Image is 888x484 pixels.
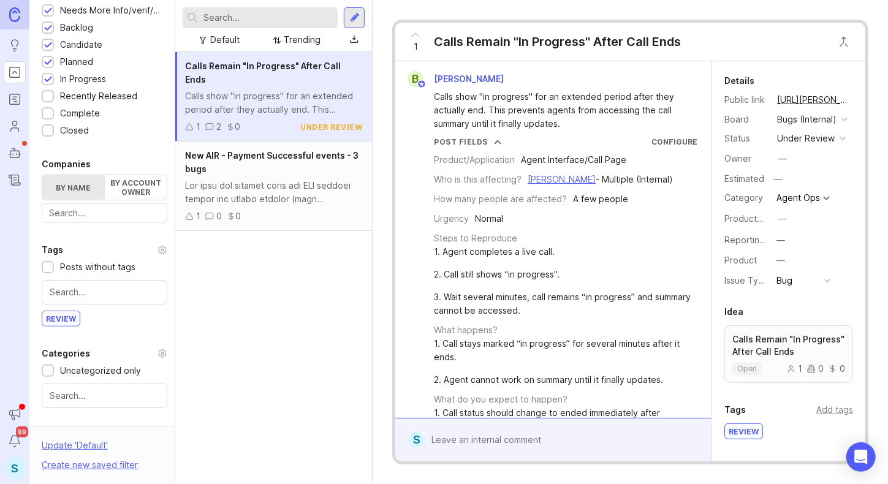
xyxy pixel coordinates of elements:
div: 0 [216,210,222,223]
div: 0 [829,365,845,373]
div: Bug [776,274,792,287]
div: Update ' Default ' [42,439,108,458]
div: Lor ipsu dol sitamet cons adi ELI seddoei tempor inc utlabo etdolor (magn Aliquaenima, mini ven #... [185,179,362,206]
div: A few people [573,192,628,206]
div: Default [210,33,240,47]
div: In Progress [60,72,106,86]
div: Agent Ops [776,194,820,202]
div: 2 [216,120,221,134]
div: 0 [235,120,240,134]
div: Estimated [724,175,764,183]
div: Who is this affecting? [434,173,522,186]
div: Create new saved filter [42,458,138,472]
div: under review [300,122,362,132]
div: Steps to Reproduce [434,232,517,245]
div: 1. Agent completes a live call. [434,245,697,259]
div: 1. Call status should change to ended immediately after disconnect. [434,406,697,433]
a: Ideas [4,34,26,56]
div: 0 [807,365,824,373]
button: S [4,457,26,479]
div: Needs More Info/verif/repro [60,4,161,17]
div: Uncategorized only [60,364,141,377]
label: Reporting Team [724,235,790,245]
span: 99 [16,426,28,437]
div: Closed [60,124,89,137]
span: New AIR - Payment Successful events - 3 bugs [185,150,359,174]
div: Status [724,132,767,145]
div: review [42,311,80,326]
span: [PERSON_NAME] [434,74,504,84]
div: Idea [724,304,743,319]
div: Planned [60,55,93,69]
div: B [408,71,423,87]
div: Complete [60,107,100,120]
a: [URL][PERSON_NAME] [773,92,853,108]
label: ProductboardID [724,213,789,224]
div: 3. Wait several minutes, call remains “in progress” and summary cannot be accessed. [434,290,697,317]
div: Owner [724,152,767,165]
button: Notifications [4,430,26,452]
div: Tags [724,403,746,417]
p: Calls Remain "In Progress" After Call Ends [732,333,845,358]
div: - Multiple (Internal) [528,173,673,186]
div: 1 [196,120,200,134]
div: Posts without tags [60,260,135,274]
div: Details [724,74,754,88]
div: — [778,152,787,165]
div: Tags [42,243,63,257]
a: Users [4,115,26,137]
a: Changelog [4,169,26,191]
button: ProductboardID [775,211,791,227]
input: Search... [50,389,159,403]
div: review [725,424,762,439]
div: 1 [787,365,802,373]
img: member badge [417,80,427,89]
span: Calls Remain "In Progress" After Call Ends [185,61,341,85]
div: Board [724,113,767,126]
div: Urgency [434,212,469,225]
a: Autopilot [4,142,26,164]
input: Search... [203,11,333,25]
a: Calls Remain "In Progress" After Call Endsopen100 [724,325,853,383]
button: Post Fields [434,137,501,147]
label: By name [42,175,105,200]
div: Category [724,191,767,205]
a: Configure [651,137,697,146]
div: 1. Call stays marked “in progress” for several minutes after it ends. [434,337,697,364]
div: Backlog [60,21,93,34]
div: Calls Remain "In Progress" After Call Ends [434,33,681,50]
div: Trending [284,33,321,47]
a: B[PERSON_NAME] [400,71,514,87]
label: Product [724,255,757,265]
div: 1 [196,210,200,223]
div: — [776,254,785,267]
div: Calls show "in progress" for an extended period after they actually end. This prevents agents fro... [434,90,687,130]
div: Post Fields [434,137,488,147]
a: Portal [4,61,26,83]
p: open [737,364,757,374]
div: Public link [724,93,767,107]
img: Canny Home [9,7,20,21]
div: How many people are affected? [434,192,567,206]
label: By account owner [105,175,167,200]
button: Close button [832,29,856,54]
div: Companies [42,157,91,172]
div: Open Intercom Messenger [846,442,876,472]
div: — [776,233,785,247]
a: Calls Remain "In Progress" After Call EndsCalls show "in progress" for an extended period after t... [175,52,372,142]
div: 2. Agent cannot work on summary until it finally updates. [434,373,697,387]
div: 2. Call still shows “in progress”. [434,268,697,281]
div: Agent Interface/Call Page [521,153,626,167]
div: 0 [235,210,241,223]
span: 1 [414,40,418,53]
div: — [770,171,786,187]
div: Calls show "in progress" for an extended period after they actually end. This prevents agents fro... [185,89,362,116]
input: Search... [50,285,159,299]
div: S [409,432,424,448]
div: What do you expect to happen? [434,393,567,406]
div: Add tags [816,403,853,417]
div: Categories [42,346,90,361]
button: Announcements [4,403,26,425]
div: Recently Released [60,89,137,103]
